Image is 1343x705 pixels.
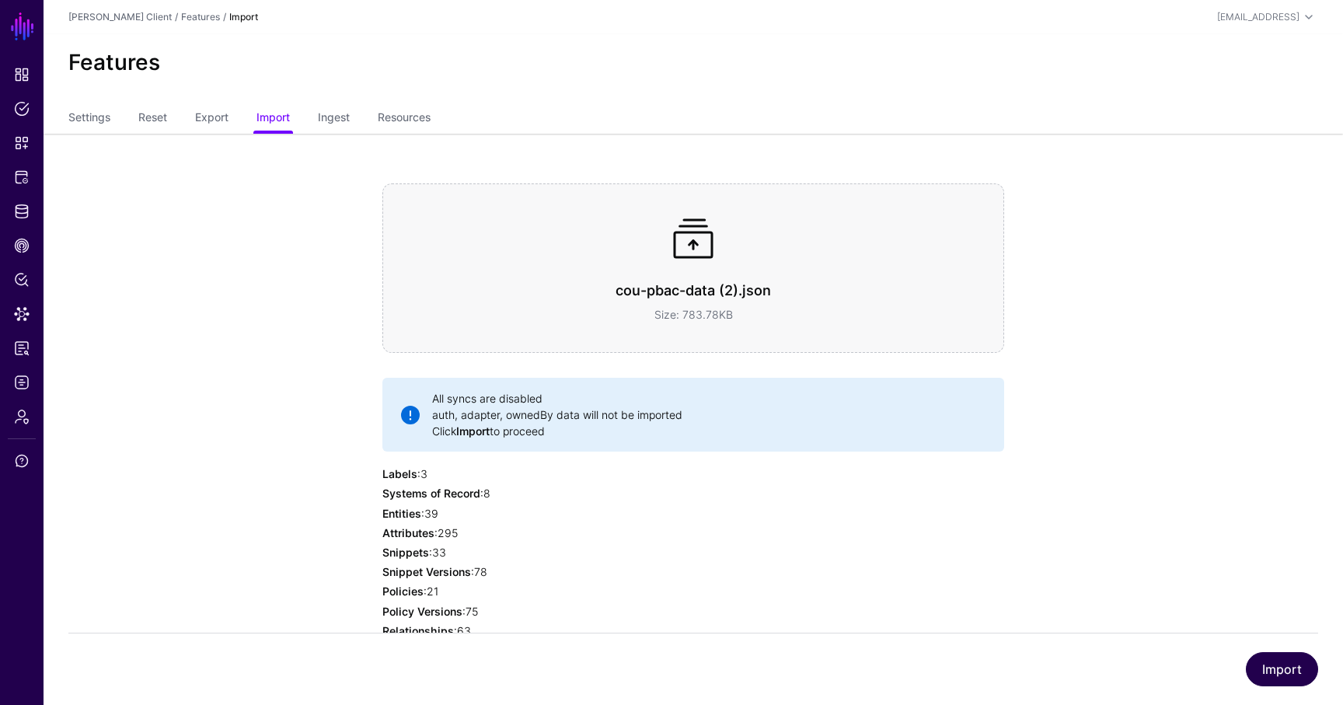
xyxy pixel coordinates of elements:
div: : 39 [379,504,1007,523]
a: Reset [138,104,167,134]
span: All syncs are disabled auth, adapter, ownedBy data will not be imported Click to proceed [432,390,985,439]
span: Reports [14,340,30,356]
div: : 33 [379,543,1007,562]
span: Data Lens [14,306,30,322]
div: / [220,10,229,24]
span: Support [14,453,30,469]
strong: Entities [382,507,421,520]
a: Policies [3,93,40,124]
strong: Import [456,424,490,438]
a: Reports [3,333,40,364]
div: : 295 [379,523,1007,543]
span: Dashboard [14,67,30,82]
a: Data Lens [3,298,40,330]
div: : 8 [379,483,1007,503]
a: Policy Lens [3,264,40,295]
div: / [172,10,181,24]
h3: cou-pbac-data (2).json [413,282,974,299]
strong: Attributes [382,526,434,539]
strong: Policy Versions [382,605,462,618]
a: Dashboard [3,59,40,90]
span: Identity Data Fabric [14,204,30,219]
div: : 78 [379,562,1007,581]
a: Admin [3,401,40,432]
strong: Labels [382,467,417,480]
strong: Relationships [382,624,454,637]
span: Logs [14,375,30,390]
a: Ingest [318,104,350,134]
div: [EMAIL_ADDRESS] [1217,10,1299,24]
strong: Systems of Record [382,487,480,500]
a: CAEP Hub [3,230,40,261]
div: : 21 [379,581,1007,601]
div: : 63 [379,621,1007,640]
div: : 3 [379,464,1007,483]
a: Import [256,104,290,134]
strong: Import [229,11,258,23]
strong: Snippet Versions [382,565,471,578]
span: Policies [14,101,30,117]
h2: Features [68,50,1318,76]
span: Protected Systems [14,169,30,185]
a: Snippets [3,127,40,159]
a: Resources [378,104,431,134]
span: Snippets [14,135,30,151]
span: Policy Lens [14,272,30,288]
span: CAEP Hub [14,238,30,253]
strong: Snippets [382,546,429,559]
a: Settings [68,104,110,134]
a: SGNL [9,9,36,44]
span: Admin [14,409,30,424]
a: Protected Systems [3,162,40,193]
a: Logs [3,367,40,398]
a: [PERSON_NAME] Client [68,11,172,23]
strong: Policies [382,585,424,598]
div: : 75 [379,602,1007,621]
a: Features [181,11,220,23]
a: Export [195,104,228,134]
button: Import [1246,652,1318,686]
a: Identity Data Fabric [3,196,40,227]
p: Size: 783.78KB [413,306,974,323]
